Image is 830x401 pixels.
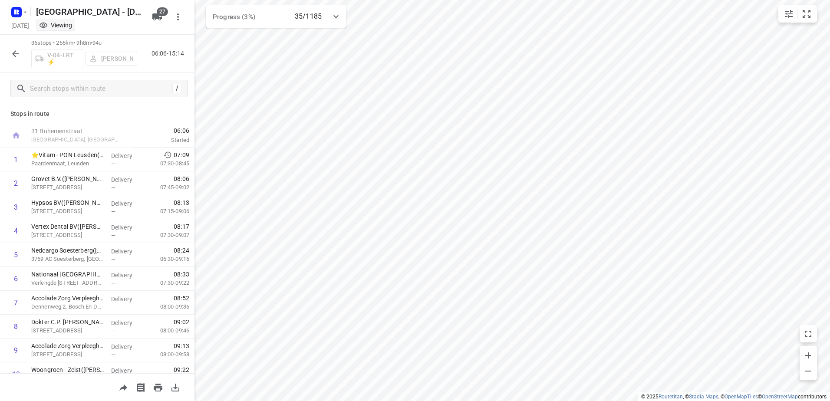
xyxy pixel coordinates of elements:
[174,246,189,255] span: 08:24
[14,251,18,259] div: 5
[174,365,189,374] span: 09:22
[111,295,143,303] p: Delivery
[31,302,104,311] p: Dennenweg 2, Bosch En Duin
[146,279,189,287] p: 07:30-09:22
[172,84,182,93] div: /
[146,302,189,311] p: 08:00-09:36
[14,203,18,211] div: 3
[115,383,132,391] span: Share route
[31,39,137,47] p: 36 stops • 266km • 9h8m
[174,151,189,159] span: 07:09
[14,299,18,307] div: 7
[169,8,187,26] button: More
[780,5,797,23] button: Map settings
[174,294,189,302] span: 08:52
[111,208,115,215] span: —
[725,394,758,400] a: OpenMapTiles
[111,352,115,358] span: —
[31,350,104,359] p: [STREET_ADDRESS]
[111,247,143,256] p: Delivery
[31,127,122,135] p: 31 Bohemenstraat
[111,328,115,334] span: —
[174,342,189,350] span: 09:13
[167,383,184,391] span: Download route
[149,383,167,391] span: Print route
[31,279,104,287] p: Verlengde Paltzerweg 1, Soest
[111,151,143,160] p: Delivery
[31,151,104,159] p: ⭐Vitam - PON Leusden(Restaurant Medewerker/ Nella)
[174,198,189,207] span: 08:13
[39,21,72,30] div: You are currently in view mode. To make any changes, go to edit project.
[111,342,143,351] p: Delivery
[31,183,104,192] p: Centurionbaan 140, Soesterberg
[31,326,104,335] p: Verlengde Slotlaan 113, Zeist
[31,207,104,216] p: Centurionbaan 220, Soesterberg
[174,222,189,231] span: 08:17
[31,294,104,302] p: Accolade Zorg Verpleeghuis - De Wijngaard - Kelder(Hans Schutte)
[31,342,104,350] p: Accolade Zorg Verpleeghuis - Villa l’Abri(Hans Schutte)
[31,270,104,279] p: Nationaal Militair Museum(Georgina Catania)
[14,322,18,331] div: 8
[91,39,92,46] span: •
[31,198,104,207] p: Hypsos BV(Juliette van Berkel)
[111,161,115,167] span: —
[111,184,115,191] span: —
[206,5,346,28] div: Progress (3%)35/1185
[132,383,149,391] span: Print shipping labels
[111,175,143,184] p: Delivery
[111,304,115,310] span: —
[111,199,143,208] p: Delivery
[31,246,104,255] p: Nedcargo Soesterberg(Suzanne Spierings)
[174,318,189,326] span: 09:02
[146,183,189,192] p: 07:45-09:02
[31,365,104,374] p: Woongroen - Zeist(Mirjam van der Linde)
[778,5,817,23] div: small contained button group
[213,13,255,21] span: Progress (3%)
[146,255,189,263] p: 06:30-09:16
[111,319,143,327] p: Delivery
[31,231,104,240] p: Centurionbaan 190, Soesterberg
[762,394,798,400] a: OpenStreetMap
[14,346,18,355] div: 9
[174,270,189,279] span: 08:33
[148,8,166,26] button: 27
[31,318,104,326] p: Dokter C.P. van Leersumschool - Zeist(Carola van der Slot)
[689,394,718,400] a: Stadia Maps
[146,159,189,168] p: 07:30-08:45
[31,222,104,231] p: Vertex Dental BV(Ivonne Wilkes)
[798,5,815,23] button: Fit zoom
[14,155,18,164] div: 1
[659,394,683,400] a: Routetitan
[146,231,189,240] p: 07:30-09:07
[174,174,189,183] span: 08:06
[163,151,172,159] svg: Early
[111,280,115,286] span: —
[14,227,18,235] div: 4
[111,232,115,239] span: —
[146,350,189,359] p: 08:00-09:58
[132,126,189,135] span: 06:06
[111,256,115,263] span: —
[111,366,143,375] p: Delivery
[31,135,122,144] p: [GEOGRAPHIC_DATA], [GEOGRAPHIC_DATA]
[641,394,827,400] li: © 2025 , © , © © contributors
[152,49,188,58] p: 06:06-15:14
[12,370,20,378] div: 10
[157,7,168,16] span: 27
[14,179,18,187] div: 2
[132,136,189,145] p: Started
[31,159,104,168] p: Paardenmaat, Leusden
[14,275,18,283] div: 6
[146,207,189,216] p: 07:15-09:06
[146,326,189,335] p: 08:00-09:46
[92,39,102,46] span: 94u
[31,174,104,183] p: Grovet B.V.(Dennis van Hijum)
[111,271,143,279] p: Delivery
[30,82,172,95] input: Search stops within route
[295,11,322,22] p: 35/1185
[31,255,104,263] p: 3769 AC Soesterberg, Soesterberg
[111,223,143,232] p: Delivery
[10,109,184,118] p: Stops in route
